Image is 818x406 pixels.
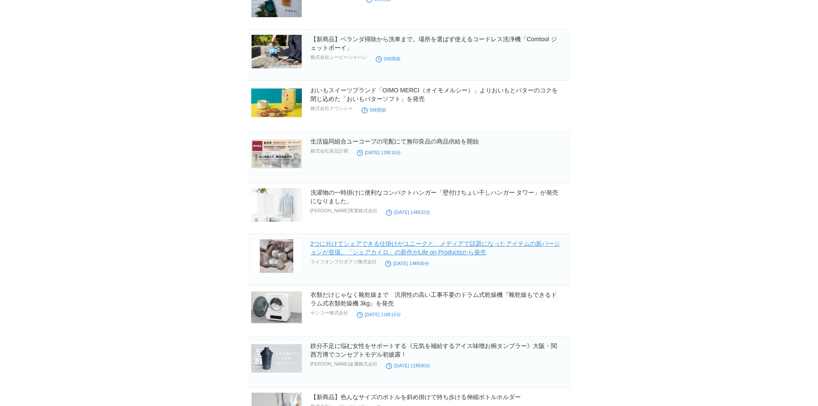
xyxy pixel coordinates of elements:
[310,342,557,358] a: 鉄分不足に悩む女性をサポートする《元気を補給するアイス味噌お椀タンブラー》大阪・関西万博でコンセプトモデル初披露！
[386,210,430,215] time: [DATE] 14時32分
[251,188,302,222] img: 洗濯物の一時掛けに便利なコンパクトハンガー「壁付けちょい干しハンガー タワー」が発売になりました。
[310,361,377,367] p: [PERSON_NAME]金属株式会社
[310,394,521,400] a: 【新商品】色んなサイズのボトルを斜め掛けで持ち歩ける伸縮ボトルホルダー
[310,240,560,256] a: 2つに分けてシェアできる仕掛けがユニークと、メディアで話題になったアイテムの新バージョンが登場。「シェアカイロ」の新作がLife on Productsから発売
[386,363,430,368] time: [DATE] 11時00分
[310,310,348,316] p: サンコー株式会社
[251,86,302,119] img: おいもスイーツブランド「OIMO MERCI（オイモメルシー）」よりおいもとバターのコクを閉じ込めた「おいもバターソフト」を発売
[385,261,429,266] time: [DATE] 14時00分
[362,107,386,113] time: 5時間前
[310,105,353,112] p: 株式会社ドウシシャ
[310,208,377,214] p: [PERSON_NAME]実業株式会社
[310,259,377,265] p: ライフオンプロダクツ株式会社
[357,312,401,317] time: [DATE] 11時10分
[376,56,401,61] time: 5時間前
[251,35,302,68] img: 【新商品】ベランダ掃除から洗車まで。場所を選ばず使えるコードレス洗浄機「Comtool ジェットボーイ」
[251,290,302,324] img: 衣類だけじゃなく靴乾燥まで 汎用性の高い工事不要のドラム式乾燥機『靴乾燥もできるドラム式衣類乾燥機 3kg』を発売
[251,342,302,375] img: 鉄分不足に悩む女性をサポートする《元気を補給するアイス味噌お椀タンブラー》大阪・関西万博でコンセプトモデル初披露！
[310,189,559,205] a: 洗濯物の一時掛けに便利なコンパクトハンガー「壁付けちょい干しハンガー タワー」が発売になりました。
[310,36,557,51] a: 【新商品】ベランダ掃除から洗車まで。場所を選ばず使えるコードレス洗浄機「Comtool ジェットボーイ」
[357,150,401,155] time: [DATE] 11時10分
[251,137,302,171] img: 生活協同組合ユーコープの宅配にて無印良品の商品供給を開始
[310,148,348,154] p: 株式会社良品計画
[310,87,558,102] a: おいもスイーツブランド「OIMO MERCI（オイモメルシー）」よりおいもとバターのコクを閉じ込めた「おいもバターソフト」を発売
[251,239,302,273] img: 2つに分けてシェアできる仕掛けがユニークと、メディアで話題になったアイテムの新バージョンが登場。「シェアカイロ」の新作がLife on Productsから発売
[310,54,367,61] p: 株式会社シービージャパン
[310,291,557,307] a: 衣類だけじゃなく靴乾燥まで 汎用性の高い工事不要のドラム式乾燥機『靴乾燥もできるドラム式衣類乾燥機 3kg』を発売
[310,138,479,145] a: 生活協同組合ユーコープの宅配にて無印良品の商品供給を開始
